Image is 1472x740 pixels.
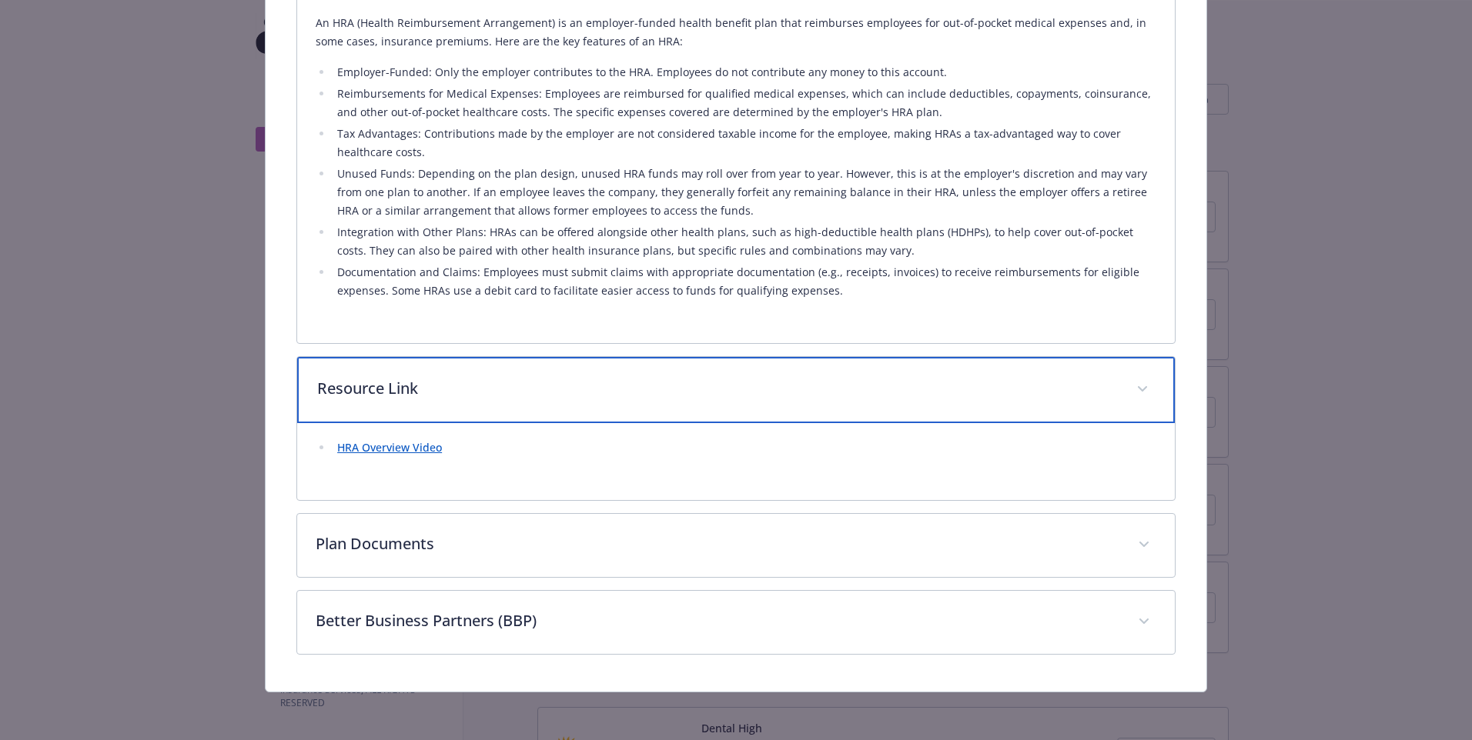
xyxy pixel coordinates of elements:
[297,514,1175,577] div: Plan Documents
[337,440,442,455] a: HRA Overview Video
[316,14,1156,51] p: An HRA (Health Reimbursement Arrangement) is an employer-funded health benefit plan that reimburs...
[333,63,1156,82] li: Employer-Funded: Only the employer contributes to the HRA. Employees do not contribute any money ...
[333,165,1156,220] li: Unused Funds: Depending on the plan design, unused HRA funds may roll over from year to year. How...
[297,423,1175,500] div: Resource Link
[297,2,1175,343] div: Description
[333,263,1156,300] li: Documentation and Claims: Employees must submit claims with appropriate documentation (e.g., rece...
[316,609,1119,632] p: Better Business Partners (BBP)
[333,223,1156,260] li: Integration with Other Plans: HRAs can be offered alongside other health plans, such as high-dedu...
[317,377,1118,400] p: Resource Link
[333,85,1156,122] li: Reimbursements for Medical Expenses: Employees are reimbursed for qualified medical expenses, whi...
[297,357,1175,423] div: Resource Link
[316,532,1119,555] p: Plan Documents
[333,125,1156,162] li: Tax Advantages: Contributions made by the employer are not considered taxable income for the empl...
[297,591,1175,654] div: Better Business Partners (BBP)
